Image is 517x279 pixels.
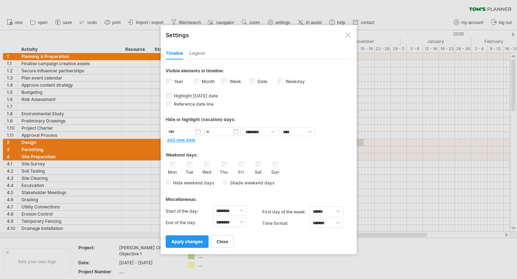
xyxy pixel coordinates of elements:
a: close [211,235,234,248]
label: Sun [271,168,280,175]
label: Week [228,79,241,84]
span: Highlight [DATE] date [172,93,218,98]
div: Weekend days: [166,145,352,159]
label: Year [172,79,183,84]
label: first day of the week: [262,206,309,218]
label: Time format: [262,218,309,229]
div: Timeline [166,48,183,59]
div: Settings [166,28,352,41]
span: Shade weekend days [228,180,274,186]
div: Hide or highlight (vacation) days: [166,117,352,122]
label: Mon [168,168,177,175]
label: End of the day: [166,217,213,229]
span: Reference date line [172,101,214,107]
label: Wed [202,168,211,175]
a: apply changes [166,235,209,248]
label: Sat [254,168,263,175]
span: apply changes [171,239,203,244]
div: Miscellaneous: [166,190,352,204]
label: Weekday [284,79,305,84]
label: Fri [236,168,245,175]
label: Start of the day: [166,206,213,217]
label: Month [200,79,215,84]
div: Visible elements in timeline: [166,68,352,76]
a: add new date [167,137,195,143]
span: close [216,239,228,244]
label: Tue [185,168,194,175]
label: Date [256,79,267,84]
span: Hide weekend days [171,180,214,186]
div: Legend [190,48,205,59]
label: Thu [219,168,228,175]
